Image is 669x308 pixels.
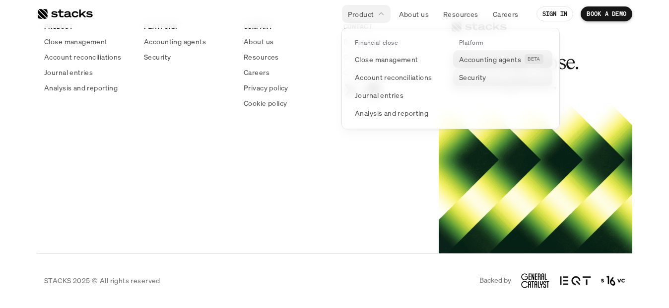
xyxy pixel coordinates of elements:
a: Analysis and reporting [44,82,132,93]
a: BOOK A DEMO [581,6,632,21]
p: Resources [443,9,478,19]
p: Analysis and reporting [44,82,118,93]
p: Account reconciliations [355,72,432,82]
p: Backed by [479,276,511,285]
p: Product [348,9,374,19]
p: Careers [493,9,519,19]
a: Resources [244,52,332,62]
a: Account reconciliations [44,52,132,62]
p: Cookie policy [244,98,287,108]
a: Security [144,52,232,62]
p: About us [399,9,429,19]
a: About us [244,36,332,47]
a: Close management [44,36,132,47]
p: SIGN IN [542,10,568,17]
a: Resources [437,5,484,23]
p: Platform [459,39,483,46]
p: Resources [244,52,279,62]
p: BOOK A DEMO [587,10,626,17]
a: Account reconciliations [349,68,448,86]
p: Careers [244,67,269,77]
a: About us [393,5,435,23]
p: Close management [355,54,418,65]
a: Accounting agentsBETA [453,50,552,68]
p: Analysis and reporting [355,108,428,118]
p: Privacy policy [244,82,288,93]
h2: BETA [528,56,540,62]
p: STACKS 2025 © All rights reserved [44,275,160,286]
p: About us [244,36,273,47]
p: Financial close [355,39,398,46]
a: Journal entries [349,86,448,104]
a: SIGN IN [536,6,574,21]
a: Analysis and reporting [349,104,448,122]
a: Careers [487,5,525,23]
a: Journal entries [44,67,132,77]
a: Close management [349,50,448,68]
p: Journal entries [355,90,403,100]
p: Security [459,72,486,82]
p: Journal entries [44,67,93,77]
p: Accounting agents [144,36,206,47]
p: Accounting agents [459,54,521,65]
a: Accounting agents [144,36,232,47]
p: Security [144,52,171,62]
a: Cookie policy [244,98,332,108]
p: Close management [44,36,108,47]
a: Security [453,68,552,86]
a: Privacy policy [244,82,332,93]
a: Careers [244,67,332,77]
p: Account reconciliations [44,52,122,62]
